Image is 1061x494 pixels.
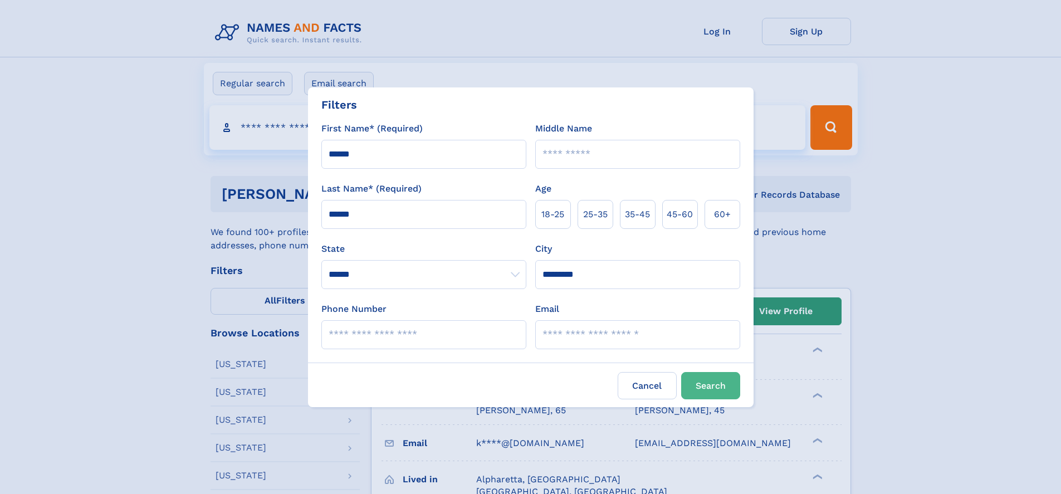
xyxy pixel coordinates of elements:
label: Middle Name [535,122,592,135]
label: City [535,242,552,256]
span: 25‑35 [583,208,608,221]
label: State [321,242,526,256]
label: Cancel [618,372,677,399]
span: 60+ [714,208,731,221]
label: Phone Number [321,302,387,316]
label: Email [535,302,559,316]
span: 35‑45 [625,208,650,221]
div: Filters [321,96,357,113]
span: 18‑25 [541,208,564,221]
label: First Name* (Required) [321,122,423,135]
label: Last Name* (Required) [321,182,422,195]
button: Search [681,372,740,399]
span: 45‑60 [667,208,693,221]
label: Age [535,182,551,195]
